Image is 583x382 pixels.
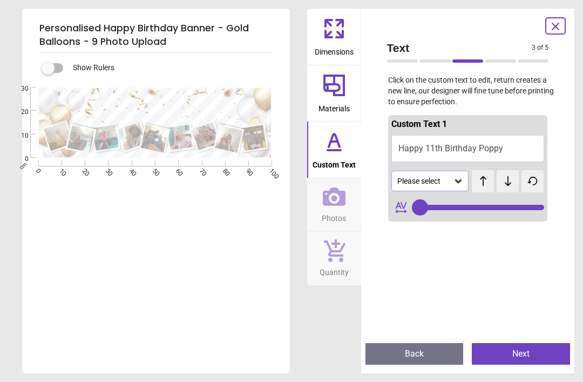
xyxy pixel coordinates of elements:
span: Custom Text 1 [391,119,447,129]
button: Back [365,343,464,365]
span: Quantity [320,262,349,278]
p: Click on the custom text to edit, return creates a new line, our designer will fine tune before p... [378,75,558,107]
span: Custom Text [313,155,356,171]
span: Text [387,40,532,56]
span: Materials [318,98,350,115]
button: Quantity [307,231,361,285]
span: 30 [8,84,29,93]
button: Happy 11th Birthday Poppy [391,135,545,162]
button: Custom Text [307,122,361,178]
span: 10 [8,131,29,140]
span: 20 [8,108,29,117]
div: Please select [396,177,453,186]
button: Photos [307,178,361,231]
button: Dimensions [307,9,361,65]
span: Dimensions [315,42,354,58]
button: Next [472,343,570,365]
span: 0 [8,155,29,164]
span: Photos [322,208,346,224]
span: 3 of 5 [532,43,548,52]
button: Materials [307,65,361,122]
h5: Personalised Happy Birthday Banner - Gold Balloons - 9 Photo Upload [39,17,273,53]
div: Show Rulers [48,62,290,75]
span: cm [18,161,28,171]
